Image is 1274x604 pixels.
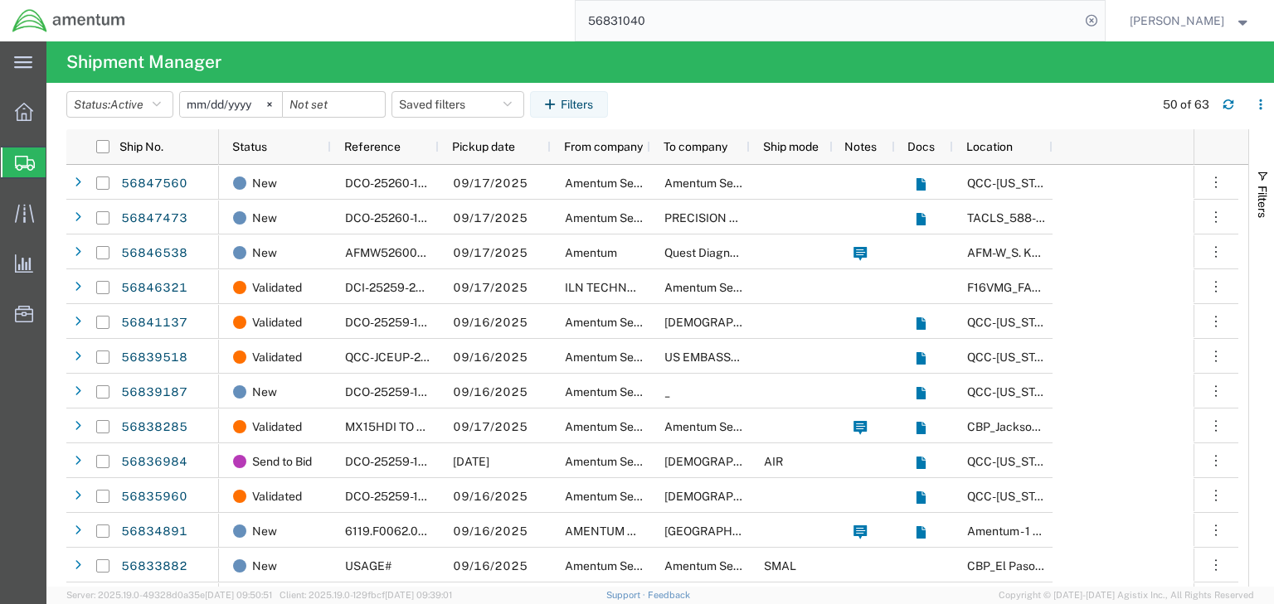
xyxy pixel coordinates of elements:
[453,559,528,573] span: 09/16/2025
[967,524,1053,538] span: Amentum - 1 gcp
[576,1,1080,41] input: Search for shipment number, reference number
[205,590,272,600] span: [DATE] 09:50:51
[648,590,690,600] a: Feedback
[345,559,391,573] span: USAGE#
[664,176,789,190] span: Amentum Services, Inc.
[12,8,126,33] img: logo
[66,41,221,83] h4: Shipment Manager
[345,490,452,503] span: DCO-25259-168241
[120,484,188,510] a: 56835960
[120,240,188,267] a: 56846538
[120,275,188,302] a: 56846321
[453,176,528,190] span: 09/17/2025
[385,590,452,600] span: [DATE] 09:39:01
[967,211,1199,225] span: TACLS_588-Dothan, AL
[252,548,277,583] span: New
[844,140,877,153] span: Notes
[763,140,819,153] span: Ship mode
[565,385,689,399] span: Amentum Services, Inc.
[664,420,786,433] span: Amentum Services, Inc
[252,201,277,235] span: New
[110,98,143,111] span: Active
[967,490,1059,503] span: QCC-Texas
[452,140,515,153] span: Pickup date
[664,455,824,468] span: US Army
[664,316,824,329] span: US Army
[606,590,648,600] a: Support
[664,281,789,294] span: Amentum Services, Inc.
[252,444,312,479] span: Send to Bid
[565,524,708,538] span: AMENTUM SERVICES LLC
[252,305,302,340] span: Validated
[120,519,188,545] a: 56834891
[66,91,173,118] button: Status:Active
[252,340,302,374] span: Validated
[565,455,689,468] span: Amentum Services, Inc.
[1256,186,1269,218] span: Filters
[252,479,302,514] span: Validated
[530,91,608,118] button: Filters
[664,350,983,364] span: US EMBASSY JUBA, SOUTH SUDAN
[252,270,302,305] span: Validated
[565,281,700,294] span: ILN TECHNOLOGIES INC
[565,316,689,329] span: Amentum Services, Inc.
[664,385,670,399] span: _
[120,553,188,580] a: 56833882
[345,420,439,433] span: MX15HDI TO EPR
[764,559,796,573] span: SMAL
[283,92,385,117] input: Not set
[1163,96,1209,114] div: 50 of 63
[252,166,277,201] span: New
[453,211,528,225] span: 09/17/2025
[345,455,454,468] span: DCO-25259-168247
[565,211,689,225] span: Amentum Services, Inc.
[453,350,528,364] span: 09/16/2025
[565,490,689,503] span: Amentum Services, Inc.
[565,246,617,259] span: Amentum
[232,140,267,153] span: Status
[345,316,455,329] span: DCO-25259-168263
[565,176,689,190] span: Amentum Services, Inc.
[664,524,783,538] span: TOOELE ARMY DEPOT
[664,490,824,503] span: US Army
[453,524,528,538] span: 09/16/2025
[907,140,935,153] span: Docs
[565,559,689,573] span: Amentum Services, Inc.
[967,559,1159,573] span: CBP_El Paso, TX_ELP
[252,374,277,409] span: New
[120,345,188,371] a: 56839518
[120,171,188,197] a: 56847560
[119,140,163,153] span: Ship No.
[1130,12,1224,30] span: Chris Haes
[664,246,761,259] span: Quest Diagnostics
[345,524,519,538] span: 6119.F0062.04010.AA.01.00.100
[252,235,277,270] span: New
[764,455,783,468] span: AIR
[565,350,687,364] span: Amentum Services, Inc
[120,205,188,232] a: 56847473
[453,316,528,329] span: 09/16/2025
[1129,11,1252,31] button: [PERSON_NAME]
[120,449,188,476] a: 56836984
[120,379,188,406] a: 56839187
[66,590,272,600] span: Server: 2025.19.0-49328d0a35e
[180,92,282,117] input: Not set
[664,140,727,153] span: To company
[453,455,489,468] span: 09/19/2025
[120,414,188,441] a: 56838285
[453,490,528,503] span: 09/16/2025
[999,588,1254,602] span: Copyright © [DATE]-[DATE] Agistix Inc., All Rights Reserved
[345,350,481,364] span: QCC-JCEUP-25259-0001
[345,211,453,225] span: DCO-25260-168272
[664,559,786,573] span: Amentum Services, Inc
[967,455,1059,468] span: QCC-Texas
[453,281,528,294] span: 09/17/2025
[967,350,1059,364] span: QCC-Texas
[453,246,528,259] span: 09/17/2025
[345,176,454,190] span: DCO-25260-168274
[966,140,1013,153] span: Location
[345,246,437,259] span: AFMW52600001
[120,310,188,336] a: 56841137
[391,91,524,118] button: Saved filters
[565,420,689,433] span: Amentum Services, Inc.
